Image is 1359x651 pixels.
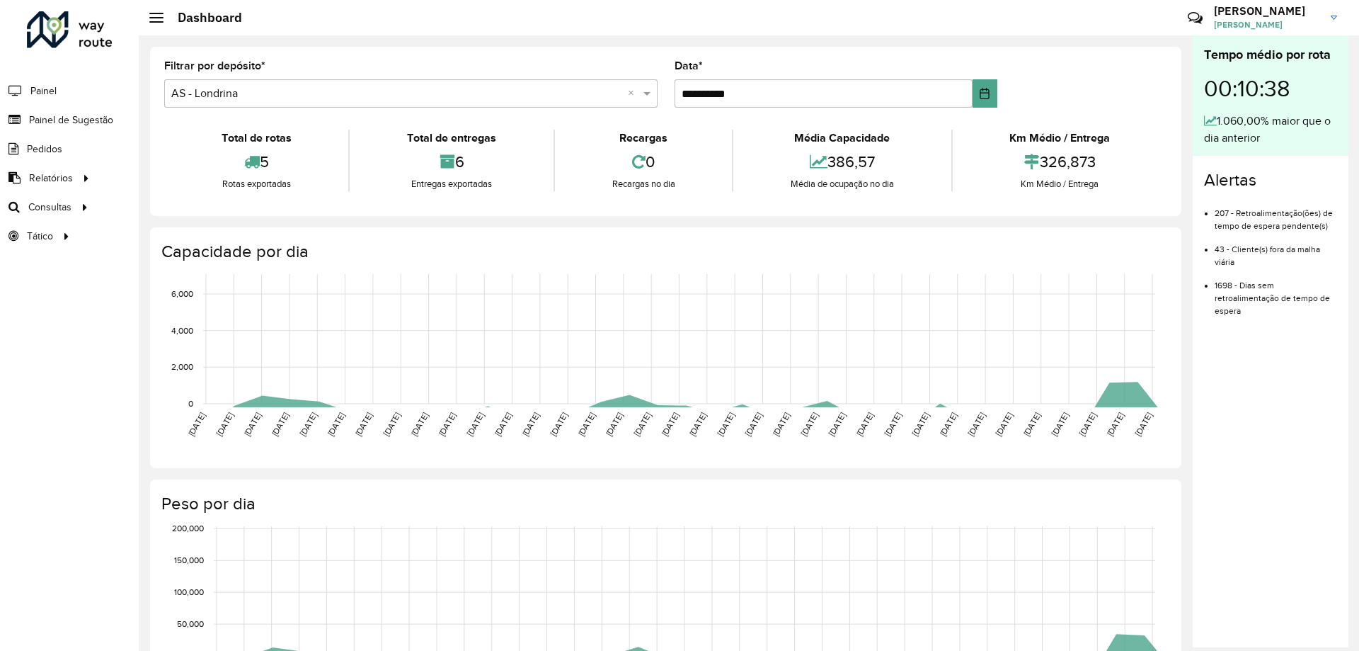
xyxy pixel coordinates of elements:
[188,399,193,408] text: 0
[164,57,265,74] label: Filtrar por depósito
[737,130,947,147] div: Média Capacidade
[174,555,204,565] text: 150,000
[1204,45,1337,64] div: Tempo médio por rota
[1215,232,1337,268] li: 43 - Cliente(s) fora da malha viária
[737,177,947,191] div: Média de ocupação no dia
[174,587,204,596] text: 100,000
[549,411,569,438] text: [DATE]
[1204,113,1337,147] div: 1.060,00% maior que o dia anterior
[558,147,728,177] div: 0
[973,79,997,108] button: Choose Date
[956,177,1164,191] div: Km Médio / Entrega
[353,411,374,438] text: [DATE]
[1215,196,1337,232] li: 207 - Retroalimentação(ões) de tempo de espera pendente(s)
[168,177,345,191] div: Rotas exportadas
[164,10,242,26] h2: Dashboard
[558,130,728,147] div: Recargas
[628,85,640,102] span: Clear all
[1214,4,1320,18] h3: [PERSON_NAME]
[632,411,653,438] text: [DATE]
[161,242,1167,262] h4: Capacidade por dia
[956,147,1164,177] div: 326,873
[353,177,549,191] div: Entregas exportadas
[493,411,513,438] text: [DATE]
[883,411,903,438] text: [DATE]
[910,411,931,438] text: [DATE]
[27,142,62,157] span: Pedidos
[1133,411,1154,438] text: [DATE]
[28,200,71,215] span: Consultas
[994,411,1014,438] text: [DATE]
[409,411,430,438] text: [DATE]
[854,411,875,438] text: [DATE]
[966,411,987,438] text: [DATE]
[326,411,346,438] text: [DATE]
[30,84,57,98] span: Painel
[675,57,703,74] label: Data
[29,113,113,128] span: Painel de Sugestão
[186,411,207,438] text: [DATE]
[172,523,204,533] text: 200,000
[465,411,486,438] text: [DATE]
[168,147,345,177] div: 5
[382,411,402,438] text: [DATE]
[558,177,728,191] div: Recargas no dia
[353,130,549,147] div: Total de entregas
[737,147,947,177] div: 386,57
[687,411,708,438] text: [DATE]
[1214,18,1320,31] span: [PERSON_NAME]
[1050,411,1070,438] text: [DATE]
[1105,411,1125,438] text: [DATE]
[1215,268,1337,317] li: 1698 - Dias sem retroalimentação de tempo de espera
[716,411,736,438] text: [DATE]
[29,171,73,186] span: Relatórios
[242,411,263,438] text: [DATE]
[353,147,549,177] div: 6
[171,362,193,371] text: 2,000
[1021,411,1042,438] text: [DATE]
[827,411,847,438] text: [DATE]
[298,411,319,438] text: [DATE]
[938,411,958,438] text: [DATE]
[956,130,1164,147] div: Km Médio / Entrega
[799,411,820,438] text: [DATE]
[1077,411,1098,438] text: [DATE]
[1204,170,1337,191] h4: Alertas
[177,619,204,628] text: 50,000
[520,411,541,438] text: [DATE]
[660,411,680,438] text: [DATE]
[161,494,1167,514] h4: Peso por dia
[168,130,345,147] div: Total de rotas
[604,411,624,438] text: [DATE]
[214,411,235,438] text: [DATE]
[1180,3,1210,33] a: Contato Rápido
[1204,64,1337,113] div: 00:10:38
[771,411,791,438] text: [DATE]
[576,411,597,438] text: [DATE]
[437,411,457,438] text: [DATE]
[743,411,764,438] text: [DATE]
[171,289,193,298] text: 6,000
[171,326,193,335] text: 4,000
[27,229,53,244] span: Tático
[270,411,290,438] text: [DATE]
